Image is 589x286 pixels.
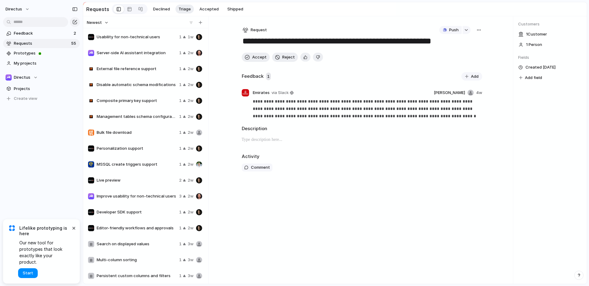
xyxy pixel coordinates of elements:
span: Add [471,73,479,80]
span: External file reference support [97,66,177,72]
button: Add field [518,74,543,82]
span: Create view [14,96,37,102]
span: via Slack [271,90,289,96]
span: 1 [179,34,182,40]
button: Create view [3,94,80,103]
button: Accepted [196,5,222,14]
span: 1 [179,130,182,136]
span: 2w [188,82,194,88]
button: Triage [175,5,194,14]
button: Reject [272,53,298,62]
span: Request [251,27,267,33]
span: 1 [179,66,182,72]
span: Feedback [14,30,72,36]
a: Projects [3,84,80,93]
span: Triage [179,6,191,12]
button: Comment [242,164,272,171]
span: Accepted [199,6,219,12]
span: Search on displayed values [97,241,177,247]
span: My projects [14,60,78,66]
span: Fields [518,55,582,61]
button: Request [242,26,268,34]
span: Disable automatic schema modifications [97,82,177,88]
span: 3w [188,273,194,279]
span: Editor-friendly workflows and approvals [97,225,177,231]
span: 1 [179,114,182,120]
span: 2w [188,98,194,104]
span: Personalization support [97,145,177,152]
span: 2w [188,161,194,167]
span: Our new tool for prototypes that look exactly like your product. [19,239,71,265]
span: 2w [188,66,194,72]
h2: Requests [86,6,109,13]
span: 2 [179,177,182,183]
span: 1 [179,273,182,279]
span: 2w [188,114,194,120]
span: 3 [179,193,182,199]
span: Accept [252,54,267,60]
span: 1 [179,241,182,247]
button: Push [439,26,462,34]
span: 1 [179,98,182,104]
a: Feedback2 [3,29,80,38]
span: [PERSON_NAME] [434,90,465,96]
span: 1 [179,161,182,167]
span: MSSQL create triggers support [97,161,177,167]
span: Improve usability for non-technical users [97,193,177,199]
span: 4w [476,90,482,96]
span: 1 [179,50,182,56]
button: Directus [3,73,80,82]
span: 2w [188,225,194,231]
span: Created [DATE] [525,64,556,70]
span: Requests [14,40,69,47]
span: Projects [14,86,78,92]
span: 1 [179,82,182,88]
button: Declined [150,5,173,14]
span: Push [449,27,459,33]
span: 1 Person [526,42,542,48]
span: Customers [518,21,582,27]
span: directus [6,6,22,12]
span: Bulk file download [97,130,177,136]
span: 1 [179,257,182,263]
h2: Feedback [242,73,264,80]
span: 1 [179,225,182,231]
span: Reject [282,54,295,60]
span: 1 [179,209,182,215]
span: 1 [179,145,182,152]
button: Start [18,268,38,278]
a: via Slack [270,89,295,96]
span: 2w [188,130,194,136]
span: Management tables schema configuration [97,114,177,120]
span: 2w [188,177,194,183]
span: Server-side AI assistant integration [97,50,177,56]
span: Emirates [253,90,270,96]
span: Declined [153,6,170,12]
span: 2w [188,193,194,199]
h2: Activity [242,153,260,160]
span: 1w [188,34,194,40]
span: Usability for non-technical users [97,34,177,40]
span: 3w [188,257,194,263]
button: Accept [242,53,270,62]
h2: Description [242,125,482,132]
span: Directus [14,74,30,81]
span: 2w [188,145,194,152]
span: Persistent custom columns and filters [97,273,177,279]
button: directus [3,4,33,14]
button: Newest [86,19,110,27]
span: Composite primary key support [97,98,177,104]
span: Developer SDK support [97,209,177,215]
a: My projects [3,59,80,68]
button: Dismiss [70,224,77,231]
span: Shipped [227,6,243,12]
button: Shipped [224,5,246,14]
span: Lifelike prototyping is here [19,225,71,236]
span: 55 [71,40,77,47]
span: Comment [251,164,270,171]
span: Add field [525,75,542,81]
span: Start [23,270,33,276]
a: Prototypes [3,49,80,58]
span: Newest [87,20,102,26]
span: Multi-column sorting [97,257,177,263]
